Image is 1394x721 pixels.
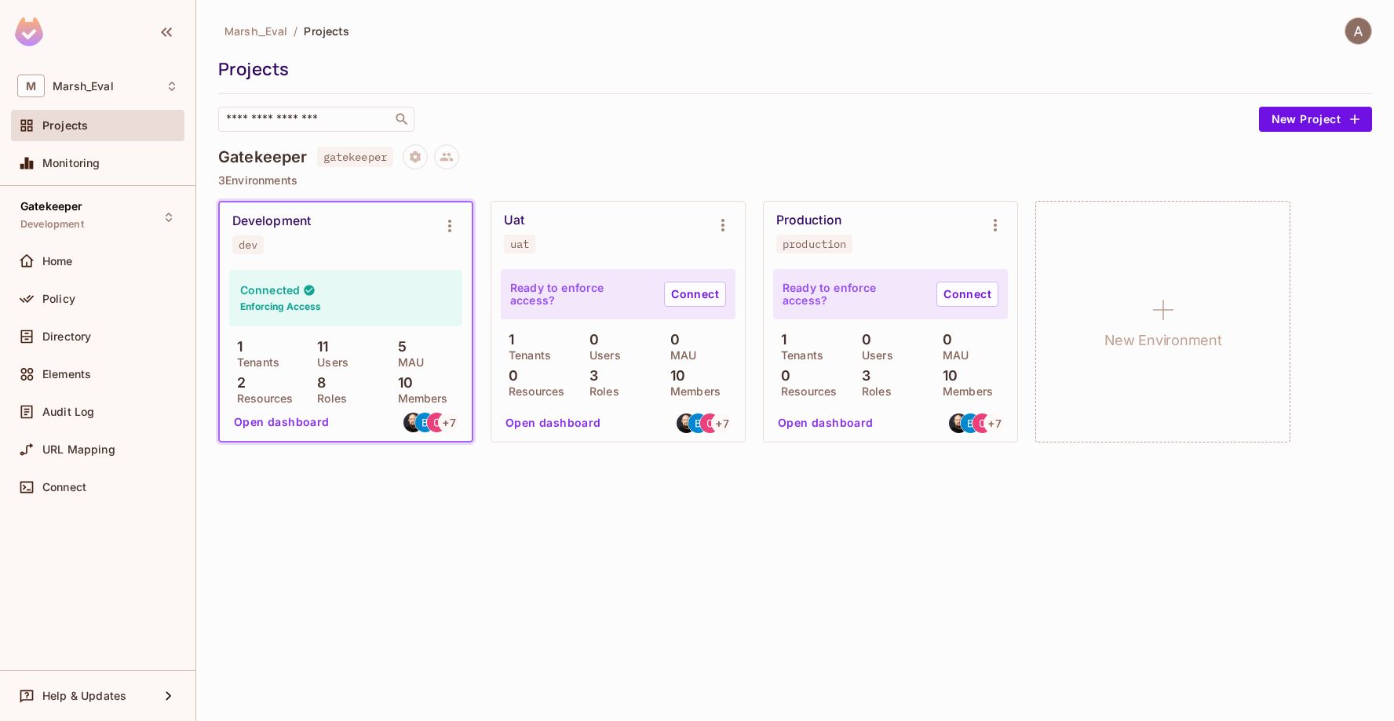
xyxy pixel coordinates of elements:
p: MAU [662,349,696,362]
p: 5 [390,339,407,355]
p: 10 [935,368,958,384]
p: 10 [662,368,685,384]
div: Projects [218,57,1364,81]
p: Tenants [501,349,551,362]
p: Members [390,392,448,405]
p: Tenants [229,356,279,369]
span: Project settings [403,152,428,167]
p: Ready to enforce access? [510,282,651,307]
img: SReyMgAAAABJRU5ErkJggg== [15,17,43,46]
span: Connect [42,481,86,493]
span: Projects [42,119,88,132]
p: 1 [229,339,243,355]
span: Policy [42,293,75,305]
button: Environment settings [434,210,465,242]
p: Resources [773,385,837,398]
p: 0 [582,332,599,348]
span: Development [20,218,84,231]
p: 0 [854,332,871,348]
button: Open dashboard [499,411,608,436]
div: Production [776,213,841,228]
a: Connect [936,282,998,307]
span: Help & Updates [42,690,126,702]
span: Marsh_Eval [224,24,287,38]
span: + 7 [716,418,728,429]
p: Users [309,356,348,369]
img: thomas@permit.io [949,413,969,433]
p: 3 [582,368,598,384]
p: 0 [773,368,790,384]
p: Resources [229,392,293,405]
img: thomas@permit.io [677,413,696,433]
h4: Connected [240,282,300,297]
p: 0 [935,332,952,348]
p: MAU [390,356,424,369]
p: Ready to enforce access? [783,282,924,307]
p: 3 Environments [218,174,1372,187]
p: Tenants [773,349,823,362]
p: 2 [229,375,246,391]
div: uat [510,238,529,250]
span: Home [42,255,73,268]
span: URL Mapping [42,443,115,456]
span: Projects [304,24,349,38]
img: carla.teixeira@mmc.com [700,413,720,433]
img: carla.teixeira@mmc.com [973,413,992,433]
p: 3 [854,368,870,384]
p: Users [582,349,621,362]
img: Abhishek Verma [1345,18,1371,44]
span: Gatekeeper [20,200,83,213]
p: Roles [309,392,347,405]
img: thomas@permit.io [403,413,423,432]
button: Open dashboard [228,410,336,435]
button: New Project [1259,107,1372,132]
span: + 7 [988,418,1001,429]
p: 10 [390,375,413,391]
p: Users [854,349,893,362]
img: carla.teixeira@mmc.com [427,413,447,432]
span: Monitoring [42,157,100,169]
span: gatekeeper [317,147,394,167]
span: + 7 [443,417,455,428]
p: Members [935,385,993,398]
img: ben.read@mmc.com [688,413,708,433]
span: Directory [42,330,91,343]
p: Roles [854,385,892,398]
p: MAU [935,349,969,362]
div: Development [232,213,311,229]
p: 1 [501,332,514,348]
button: Environment settings [707,209,739,241]
p: Members [662,385,721,398]
li: / [294,24,297,38]
p: 0 [662,332,680,348]
p: 1 [773,332,786,348]
div: production [783,238,846,250]
h1: New Environment [1104,329,1222,352]
span: Workspace: Marsh_Eval [53,80,114,93]
button: Open dashboard [772,411,880,436]
img: ben.read@mmc.com [415,413,435,432]
p: 11 [309,339,328,355]
img: ben.read@mmc.com [961,413,980,433]
div: Uat [504,213,524,228]
a: Connect [664,282,726,307]
span: M [17,75,45,97]
h6: Enforcing Access [240,300,321,314]
h4: Gatekeeper [218,147,308,166]
p: 0 [501,368,518,384]
span: Elements [42,368,91,381]
p: Resources [501,385,564,398]
div: dev [239,239,257,251]
button: Environment settings [980,209,1011,241]
span: Audit Log [42,406,94,418]
p: 8 [309,375,326,391]
p: Roles [582,385,619,398]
